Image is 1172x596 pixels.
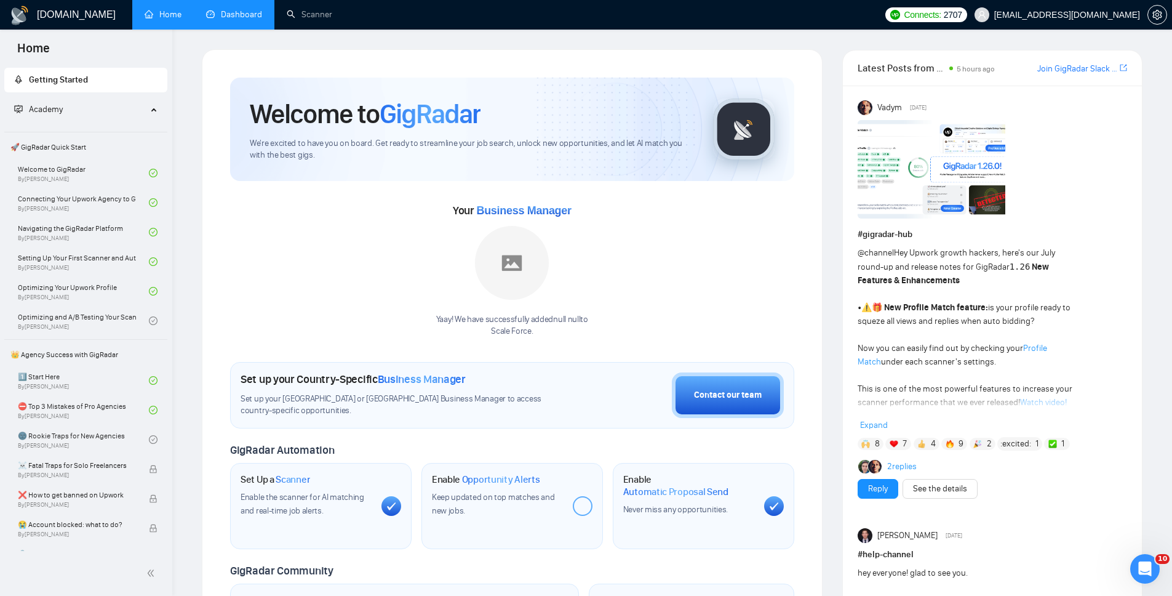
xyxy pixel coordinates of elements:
[623,486,728,498] span: Automatic Proposal Send
[18,248,149,275] a: Setting Up Your First Scanner and Auto-BidderBy[PERSON_NAME]
[149,316,157,325] span: check-circle
[241,393,567,417] span: Set up your [GEOGRAPHIC_DATA] or [GEOGRAPHIC_DATA] Business Manager to access country-specific op...
[913,482,967,496] a: See the details
[18,548,136,560] span: 🔓 Unblocked cases: review
[206,9,262,20] a: dashboardDashboard
[1147,10,1167,20] a: setting
[149,435,157,444] span: check-circle
[694,389,762,402] div: Contact our team
[858,460,872,473] img: Alex B
[149,287,157,296] span: check-circle
[4,68,167,92] li: Getting Started
[904,8,941,22] span: Connects:
[145,9,181,20] a: homeHome
[672,372,784,418] button: Contact our team
[378,372,466,386] span: Business Manager
[18,426,149,453] a: 🌚 Rookie Traps for New AgenciesBy[PERSON_NAME]
[858,120,1005,219] img: F09AC4U7ATU-image.png
[149,257,157,266] span: check-circle
[149,524,157,533] span: lock
[18,278,149,305] a: Optimizing Your Upwork ProfileBy[PERSON_NAME]
[903,479,978,499] button: See the details
[29,104,63,115] span: Academy
[18,397,149,424] a: ⛔ Top 3 Mistakes of Pro AgenciesBy[PERSON_NAME]
[18,472,136,479] span: By [PERSON_NAME]
[230,564,333,578] span: GigRadar Community
[1155,554,1170,564] span: 10
[946,530,962,541] span: [DATE]
[1037,62,1117,76] a: Join GigRadar Slack Community
[946,440,954,448] img: 🔥
[149,169,157,177] span: check-circle
[858,248,894,258] span: @channel
[875,438,880,450] span: 8
[436,326,588,337] p: Scale Force .
[18,518,136,531] span: 😭 Account blocked: what to do?
[475,226,549,300] img: placeholder.png
[860,420,888,430] span: Expand
[18,307,149,334] a: Optimizing and A/B Testing Your Scanner for Better ResultsBy[PERSON_NAME]
[858,60,946,76] span: Latest Posts from the GigRadar Community
[623,473,754,497] h1: Enable
[1035,438,1038,450] span: 1
[18,531,136,538] span: By [PERSON_NAME]
[1010,262,1030,272] code: 1.26
[872,302,882,313] span: 🎁
[713,99,775,160] img: gigradar-logo.png
[1120,62,1127,74] a: export
[7,39,60,65] span: Home
[14,105,23,113] span: fund-projection-screen
[462,473,540,486] span: Opportunity Alerts
[978,10,986,19] span: user
[287,9,332,20] a: searchScanner
[149,494,157,503] span: lock
[432,492,555,516] span: Keep updated on top matches and new jobs.
[623,504,728,515] span: Never miss any opportunities.
[1061,438,1064,450] span: 1
[1130,554,1160,584] iframe: Intercom live chat
[858,479,898,499] button: Reply
[890,10,900,20] img: upwork-logo.png
[18,459,136,472] span: ☠️ Fatal Traps for Solo Freelancers
[230,443,334,457] span: GigRadar Automation
[18,219,149,246] a: Navigating the GigRadar PlatformBy[PERSON_NAME]
[476,204,571,217] span: Business Manager
[436,314,588,337] div: Yaay! We have successfully added null null to
[944,8,962,22] span: 2707
[29,74,88,85] span: Getting Started
[868,482,888,496] a: Reply
[250,97,480,131] h1: Welcome to
[6,135,166,159] span: 🚀 GigRadar Quick Start
[149,376,157,385] span: check-circle
[884,302,988,313] strong: New Profile Match feature:
[18,501,136,509] span: By [PERSON_NAME]
[903,438,907,450] span: 7
[14,104,63,115] span: Academy
[1020,397,1067,408] a: Watch video!
[18,159,149,187] a: Welcome to GigRadarBy[PERSON_NAME]
[987,438,992,450] span: 2
[858,528,872,543] img: Juan Peredo
[241,492,364,516] span: Enable the scanner for AI matching and real-time job alerts.
[241,473,310,486] h1: Set Up a
[910,102,927,113] span: [DATE]
[14,75,23,84] span: rocket
[18,489,136,501] span: ❌ How to get banned on Upwork
[877,101,902,115] span: Vadym
[453,204,572,217] span: Your
[380,97,480,131] span: GigRadar
[931,438,936,450] span: 4
[10,6,30,25] img: logo
[276,473,310,486] span: Scanner
[861,302,872,313] span: ⚠️
[149,198,157,207] span: check-circle
[858,228,1127,241] h1: # gigradar-hub
[861,440,870,448] img: 🙌
[149,228,157,236] span: check-circle
[149,406,157,414] span: check-circle
[241,372,466,386] h1: Set up your Country-Specific
[858,548,1127,562] h1: # help-channel
[149,465,157,473] span: lock
[6,342,166,367] span: 👑 Agency Success with GigRadar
